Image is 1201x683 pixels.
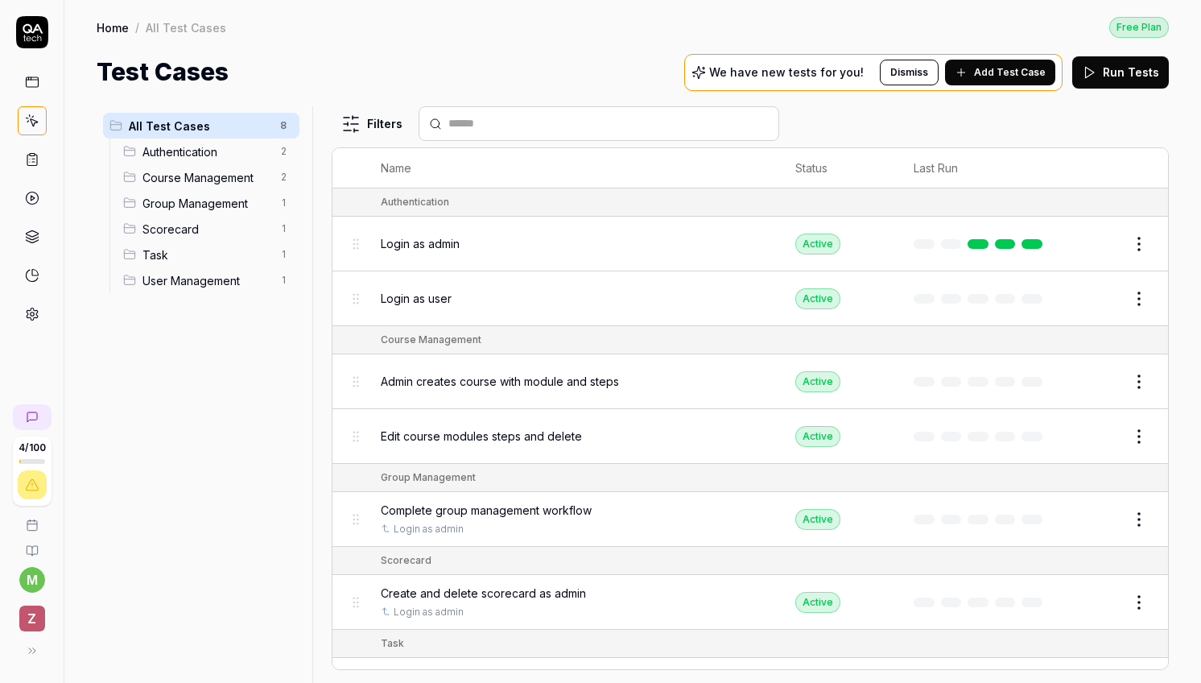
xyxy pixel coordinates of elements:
th: Name [365,148,779,188]
button: Filters [332,108,412,140]
a: Documentation [6,532,57,557]
span: 8 [274,116,293,135]
tr: Admin creates course with module and stepsActive [332,354,1168,409]
span: Authentication [142,143,270,160]
span: Z [19,606,45,631]
div: Group Management [381,470,476,485]
div: Drag to reorderGroup Management1 [117,190,299,216]
div: Active [795,234,840,255]
div: Drag to reorderUser Management1 [117,267,299,293]
span: Edit course modules steps and delete [381,428,582,445]
div: Active [795,426,840,447]
div: Active [795,371,840,392]
a: New conversation [13,404,52,430]
span: 1 [274,219,293,238]
span: Admin creates course with module and steps [381,373,619,390]
span: Task [142,246,270,263]
span: Complete group management workflow [381,502,592,519]
span: 1 [274,193,293,213]
button: Z [6,593,57,635]
tr: Edit course modules steps and deleteActive [332,409,1168,464]
span: Add Test Case [974,65,1046,80]
span: All Test Cases [129,118,270,135]
div: Drag to reorderCourse Management2 [117,164,299,190]
tr: Login as adminActive [332,217,1168,271]
span: User Management [142,272,270,289]
button: m [19,567,45,593]
span: Scorecard [142,221,270,238]
span: Group Management [142,195,270,212]
span: Create and delete scorecard as admin [381,585,586,602]
div: Active [795,509,840,530]
a: Home [97,19,129,35]
h1: Test Cases [97,54,229,90]
tr: Complete group management workflowLogin as adminActive [332,492,1168,547]
a: Login as admin [394,522,464,536]
div: All Test Cases [146,19,226,35]
div: Free Plan [1109,17,1169,38]
div: Active [795,288,840,309]
span: 2 [274,168,293,187]
div: Task [381,636,404,651]
span: Course Management [142,169,270,186]
div: Authentication [381,195,449,209]
tr: Login as userActive [332,271,1168,326]
span: 2 [274,142,293,161]
span: 4 / 100 [19,443,46,453]
div: Drag to reorderTask1 [117,242,299,267]
th: Last Run [898,148,1065,188]
a: Login as admin [394,605,464,619]
div: Drag to reorderAuthentication2 [117,139,299,164]
span: Login as user [381,290,452,307]
div: Drag to reorderScorecard1 [117,216,299,242]
button: Run Tests [1072,56,1169,89]
button: Add Test Case [945,60,1055,85]
tr: Create and delete scorecard as adminLogin as adminActive [332,575,1168,630]
span: Login as admin [381,235,460,252]
span: 1 [274,271,293,290]
div: Course Management [381,333,481,347]
div: Scorecard [381,553,431,568]
a: Book a call with us [6,506,57,532]
button: Free Plan [1109,16,1169,38]
p: We have new tests for you! [709,67,864,78]
div: Active [795,592,840,613]
div: / [135,19,139,35]
th: Status [779,148,898,188]
button: Dismiss [880,60,939,85]
span: 1 [274,245,293,264]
